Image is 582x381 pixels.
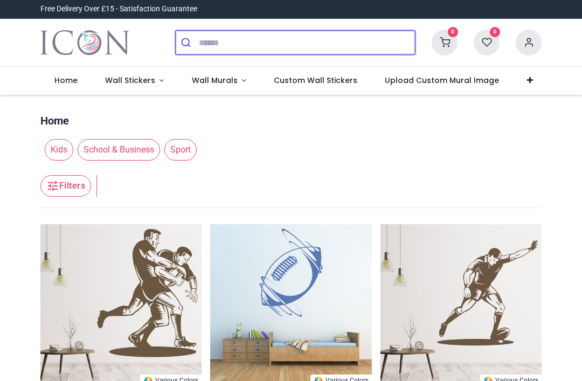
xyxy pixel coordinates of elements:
button: Kids [40,139,73,161]
span: Sport [164,139,197,161]
a: Home [40,113,69,128]
a: Wall Murals [178,67,260,95]
div: Free Delivery Over £15 - Satisfaction Guarantee [40,4,197,15]
span: Upload Custom Mural Image [385,75,499,86]
span: School & Business [78,139,160,161]
span: Kids [45,139,73,161]
span: Home [54,75,78,86]
sup: 0 [448,27,458,37]
button: Filters [40,175,91,197]
button: Sport [160,139,197,161]
button: Submit [176,31,199,54]
button: School & Business [73,139,160,161]
iframe: Customer reviews powered by Trustpilot [315,4,542,15]
a: 0 [432,38,458,46]
sup: 0 [490,27,500,37]
img: Icon Wall Stickers [40,27,129,58]
span: Custom Wall Stickers [274,75,357,86]
a: Logo of Icon Wall Stickers [40,27,129,58]
span: Wall Murals [192,75,238,86]
span: Wall Stickers [105,75,155,86]
a: 0 [474,38,500,46]
a: Wall Stickers [91,67,178,95]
